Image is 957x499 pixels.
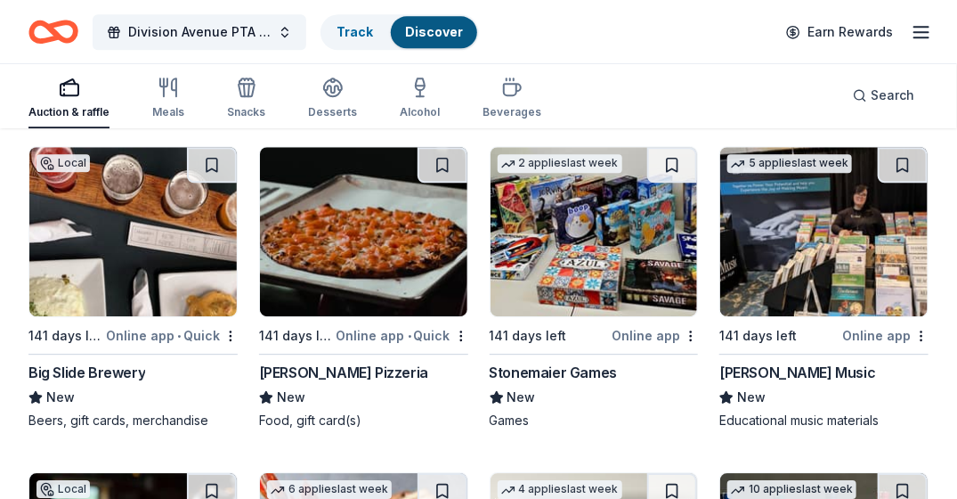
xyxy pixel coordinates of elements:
[227,70,265,128] button: Snacks
[483,70,541,128] button: Beverages
[498,154,622,173] div: 2 applies last week
[490,412,699,429] div: Games
[400,105,440,119] div: Alcohol
[408,329,411,343] span: •
[727,480,856,499] div: 10 applies last week
[719,325,797,347] div: 141 days left
[267,480,392,499] div: 6 applies last week
[775,16,904,48] a: Earn Rewards
[719,146,929,429] a: Image for Alfred Music5 applieslast week141 days leftOnline app[PERSON_NAME] MusicNewEducational ...
[36,480,90,498] div: Local
[727,154,852,173] div: 5 applies last week
[871,85,914,106] span: Search
[719,362,875,383] div: [PERSON_NAME] Music
[842,324,929,347] div: Online app
[507,387,536,408] span: New
[719,412,929,429] div: Educational music materials
[400,70,440,128] button: Alcohol
[320,14,479,50] button: TrackDiscover
[28,325,102,347] div: 141 days left
[498,480,622,499] div: 4 applies last week
[106,324,238,347] div: Online app Quick
[259,146,468,429] a: Image for Pepe's Pizzeria141 days leftOnline app•Quick[PERSON_NAME] PizzeriaNewFood, gift card(s)
[839,78,929,113] button: Search
[28,11,78,53] a: Home
[152,105,184,119] div: Meals
[720,147,928,316] img: Image for Alfred Music
[612,324,698,347] div: Online app
[28,146,238,429] a: Image for Big Slide BreweryLocal141 days leftOnline app•QuickBig Slide BreweryNewBeers, gift card...
[152,70,184,128] button: Meals
[490,146,699,429] a: Image for Stonemaier Games2 applieslast week141 days leftOnline appStonemaier GamesNewGames
[177,329,181,343] span: •
[405,24,463,39] a: Discover
[308,105,357,119] div: Desserts
[36,154,90,172] div: Local
[259,362,428,383] div: [PERSON_NAME] Pizzeria
[28,412,238,429] div: Beers, gift cards, merchandise
[93,14,306,50] button: Division Avenue PTA Sweeps
[28,105,109,119] div: Auction & raffle
[29,147,237,316] img: Image for Big Slide Brewery
[259,325,333,347] div: 141 days left
[483,105,541,119] div: Beverages
[260,147,467,316] img: Image for Pepe's Pizzeria
[490,325,567,347] div: 141 days left
[277,387,305,408] span: New
[490,362,618,383] div: Stonemaier Games
[128,21,271,43] span: Division Avenue PTA Sweeps
[337,324,468,347] div: Online app Quick
[46,387,75,408] span: New
[337,24,373,39] a: Track
[737,387,766,408] span: New
[259,412,468,429] div: Food, gift card(s)
[28,362,145,383] div: Big Slide Brewery
[491,147,698,316] img: Image for Stonemaier Games
[227,105,265,119] div: Snacks
[28,70,109,128] button: Auction & raffle
[308,70,357,128] button: Desserts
